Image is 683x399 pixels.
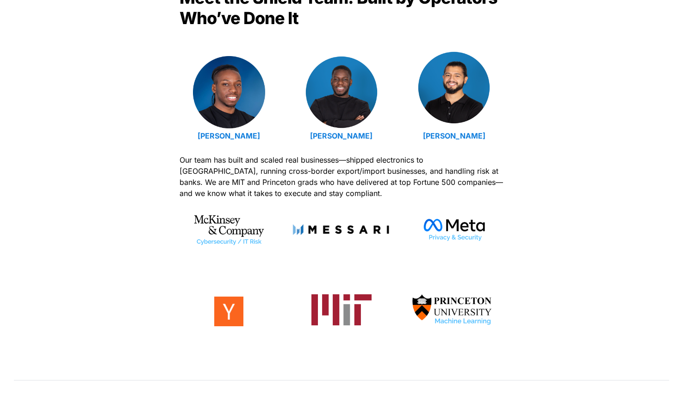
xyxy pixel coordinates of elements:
[310,131,373,140] a: [PERSON_NAME]
[423,131,485,140] a: [PERSON_NAME]
[180,155,505,198] span: Our team has built and scaled real businesses—shipped electronics to [GEOGRAPHIC_DATA], running c...
[198,131,260,140] a: [PERSON_NAME]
